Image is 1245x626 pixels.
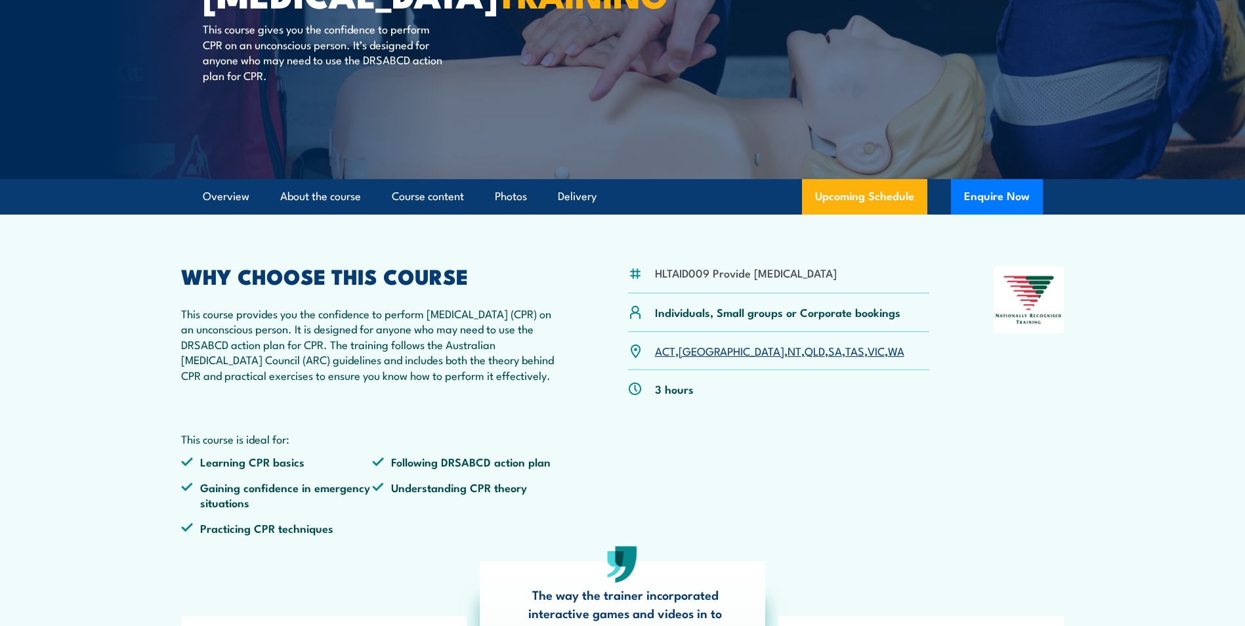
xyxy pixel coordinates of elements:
a: Upcoming Schedule [802,179,927,215]
p: This course is ideal for: [181,431,564,446]
img: Nationally Recognised Training logo. [994,266,1065,333]
p: , , , , , , , [655,343,904,358]
a: TAS [845,343,864,358]
a: About the course [280,179,361,214]
a: WA [888,343,904,358]
button: Enquire Now [951,179,1043,215]
a: ACT [655,343,675,358]
p: Individuals, Small groups or Corporate bookings [655,304,900,320]
a: NT [788,343,801,358]
a: Course content [392,179,464,214]
li: Gaining confidence in emergency situations [181,480,373,511]
a: QLD [805,343,825,358]
li: Practicing CPR techniques [181,520,373,535]
a: Photos [495,179,527,214]
a: Delivery [558,179,597,214]
a: [GEOGRAPHIC_DATA] [679,343,784,358]
a: SA [828,343,842,358]
li: Understanding CPR theory [372,480,564,511]
p: This course provides you the confidence to perform [MEDICAL_DATA] (CPR) on an unconscious person.... [181,306,564,383]
li: Following DRSABCD action plan [372,454,564,469]
a: Overview [203,179,249,214]
h2: WHY CHOOSE THIS COURSE [181,266,564,285]
p: 3 hours [655,381,694,396]
a: VIC [868,343,885,358]
li: HLTAID009 Provide [MEDICAL_DATA] [655,265,837,280]
li: Learning CPR basics [181,454,373,469]
p: This course gives you the confidence to perform CPR on an unconscious person. It’s designed for a... [203,21,442,83]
